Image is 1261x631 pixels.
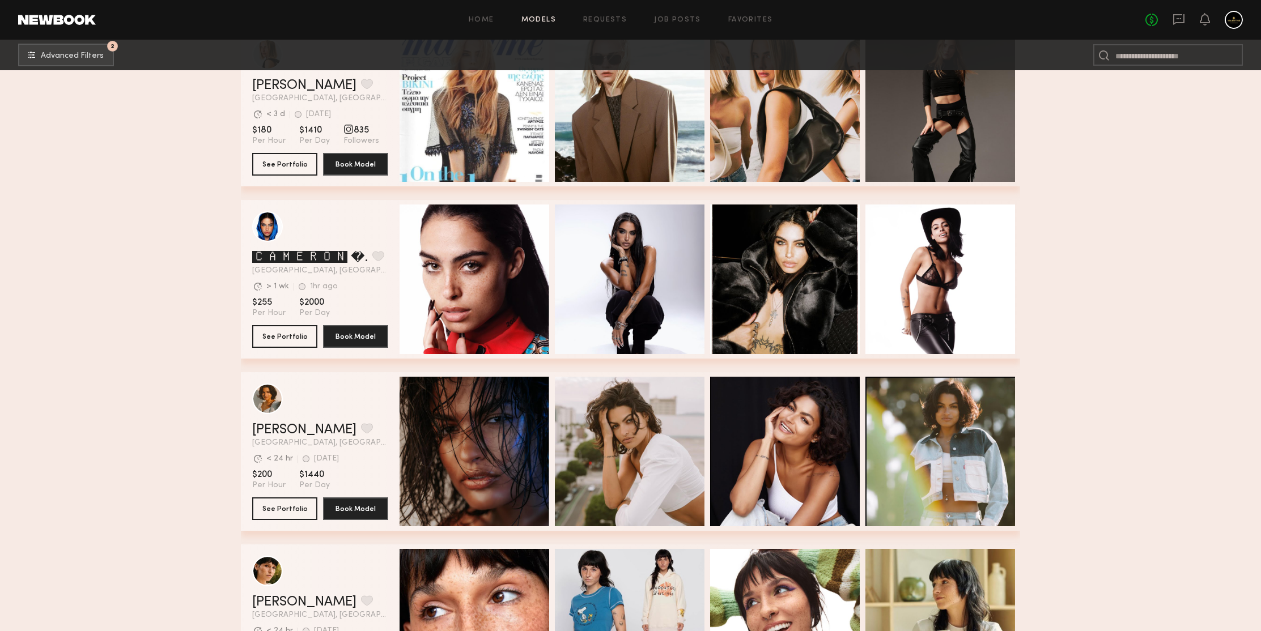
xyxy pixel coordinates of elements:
[343,136,379,146] span: Followers
[252,79,356,92] a: [PERSON_NAME]
[252,325,317,348] button: See Portfolio
[111,44,114,49] span: 2
[41,52,104,60] span: Advanced Filters
[252,595,356,609] a: [PERSON_NAME]
[299,308,330,318] span: Per Day
[252,439,388,447] span: [GEOGRAPHIC_DATA], [GEOGRAPHIC_DATA]
[310,283,338,291] div: 1hr ago
[252,308,286,318] span: Per Hour
[252,469,286,480] span: $200
[252,95,388,103] span: [GEOGRAPHIC_DATA], [GEOGRAPHIC_DATA]
[252,480,286,491] span: Per Hour
[252,423,356,437] a: [PERSON_NAME]
[314,455,339,463] div: [DATE]
[252,136,286,146] span: Per Hour
[654,16,701,24] a: Job Posts
[252,297,286,308] span: $255
[469,16,494,24] a: Home
[252,611,388,619] span: [GEOGRAPHIC_DATA], [GEOGRAPHIC_DATA]
[299,125,330,136] span: $1410
[323,325,388,348] button: Book Model
[252,267,388,275] span: [GEOGRAPHIC_DATA], [GEOGRAPHIC_DATA]
[252,251,368,265] a: 🅲🅰🅼🅴🆁🅾🅽 �.
[323,497,388,520] button: Book Model
[266,110,285,118] div: < 3 d
[583,16,627,24] a: Requests
[252,153,317,176] button: See Portfolio
[343,125,379,136] span: 835
[728,16,773,24] a: Favorites
[252,125,286,136] span: $180
[323,153,388,176] button: Book Model
[299,297,330,308] span: $2000
[299,480,330,491] span: Per Day
[266,283,289,291] div: > 1 wk
[299,136,330,146] span: Per Day
[252,497,317,520] button: See Portfolio
[266,455,293,463] div: < 24 hr
[18,44,114,66] button: 2Advanced Filters
[299,469,330,480] span: $1440
[306,110,331,118] div: [DATE]
[521,16,556,24] a: Models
